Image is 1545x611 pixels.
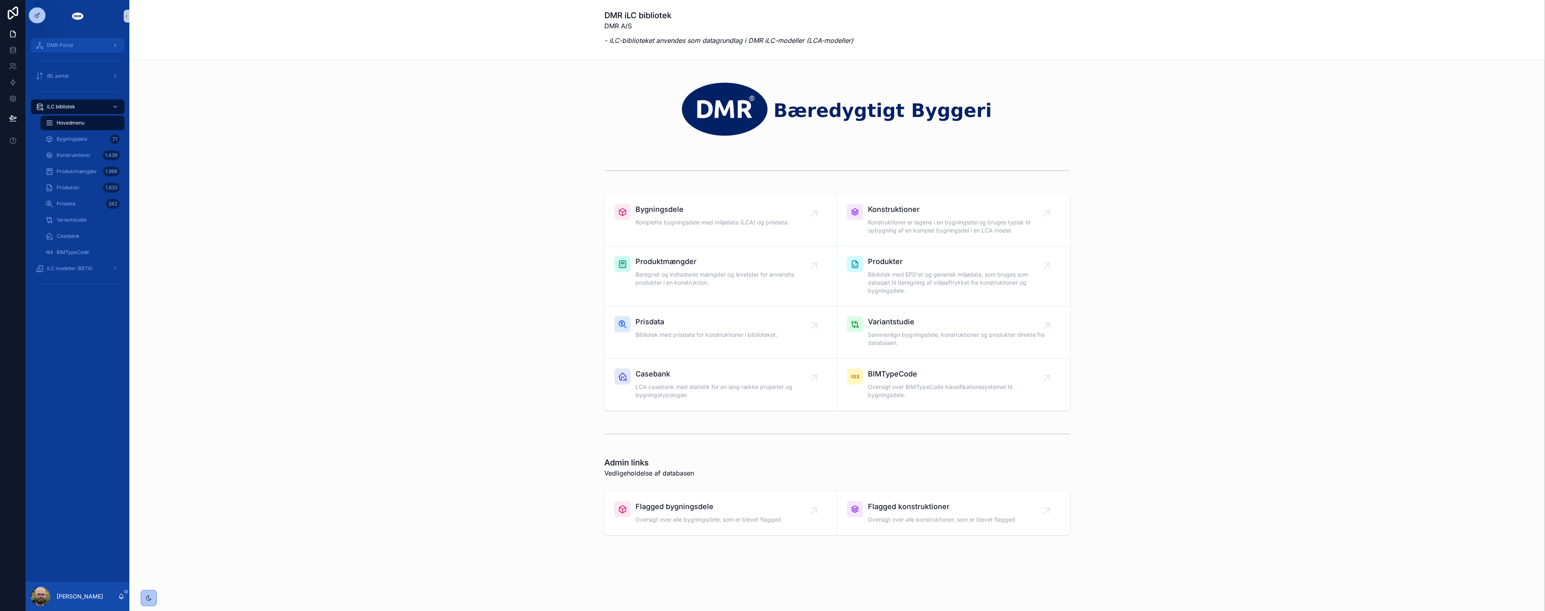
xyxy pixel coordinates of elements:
a: DMR Portal [31,38,125,53]
span: Bygningsdele [635,204,789,215]
a: Prisdata342 [40,197,125,211]
div: 342 [106,199,120,209]
span: iBL portal [47,73,69,79]
span: iLC modeller (BETA) [47,265,93,272]
a: CasebankLCA casebank med statistik for en lang række projekter og bygningstypologier. [605,359,837,410]
a: Bygningsdele71 [40,132,125,146]
a: VariantstudieSammenlign bygningsdele, konstruktioner og produkter direkte fra databasen. [837,307,1070,359]
a: iLC bibliotek [31,99,125,114]
span: Prisdata [57,201,76,207]
span: Prisdata [635,316,777,328]
div: 1.439 [103,150,120,160]
a: iLC modeller (BETA) [31,261,125,276]
span: Bibliotek med EPD'er og generisk miljødata, som bruges som datasæt til beregning af miljøaftrykke... [868,271,1047,295]
span: Casebank [635,368,814,380]
span: Produktmængder [635,256,814,267]
h1: DMR iLC bibliotek [604,10,853,21]
a: Konstruktioner1.439 [40,148,125,163]
span: Flagged konstruktioner [868,501,1015,512]
a: Hovedmenu [40,116,125,130]
a: ProdukterBibliotek med EPD'er og generisk miljødata, som bruges som datasæt til beregning af milj... [837,246,1070,307]
img: 30478-dmr_logo_baeredygtigt-byggeri_space-arround---noloco---narrow---transparrent---white-DMR.png [604,80,1070,138]
span: Produktmængder [57,168,97,175]
p: DMR A/S [604,21,853,31]
div: 71 [110,134,120,144]
span: Komplette bygningsdele med miljødata (LCA) og prisdata. [635,218,789,226]
span: iLC bibliotek [47,104,75,110]
span: Konstruktioner er lagene i en bygningsdel og bruges typisk til opbygning af en komplet bygningsde... [868,218,1047,235]
span: Vedligeholdelse af databasen [604,468,694,478]
span: Oversigt over alle bygningsdele, som er blevet flagged [635,516,781,524]
span: Variantstudie [57,217,87,223]
span: Konstruktioner [57,152,91,159]
span: Bibliotek med prisdata for konstruktioner i biblioteket. [635,331,777,339]
a: PrisdataBibliotek med prisdata for konstruktioner i biblioteket. [605,307,837,359]
span: DMR Portal [47,42,73,49]
span: Konstruktioner [868,204,1047,215]
span: Sammenlign bygningsdele, konstruktioner og produkter direkte fra databasen. [868,331,1047,347]
a: Flagged bygningsdeleOversigt over alle bygningsdele, som er blevet flagged [605,491,837,535]
a: Flagged konstruktionerOversigt over alle konstruktioner, som er blevet flagged [837,491,1070,535]
a: BIMTypeCode [40,245,125,260]
span: LCA casebank med statistik for en lang række projekter og bygningstypologier. [635,383,814,399]
img: App logo [71,10,84,23]
span: BIMTypeCode [57,249,89,256]
a: Produktmængder1.988 [40,164,125,179]
div: scrollable content [26,32,129,301]
span: Oversigt over alle konstruktioner, som er blevet flagged [868,516,1015,524]
a: iBL portal [31,69,125,83]
a: Produkter1.633 [40,180,125,195]
span: Oversigt over BIMTypeCode klassifikationssystemet til bygningsdele. [868,383,1047,399]
span: BIMTypeCode [868,368,1047,380]
a: Variantstudie [40,213,125,227]
span: Bygningsdele [57,136,87,142]
span: Hovedmenu [57,120,84,126]
span: Produkter [57,184,80,191]
span: Beregnet og indtastede mængder og levetider for anvendte produkter i en konstruktion. [635,271,814,287]
p: [PERSON_NAME] [57,592,103,600]
a: ProduktmængderBeregnet og indtastede mængder og levetider for anvendte produkter i en konstruktion. [605,246,837,307]
span: Variantstudie [868,316,1047,328]
em: - iLC-biblioteket anvendes som datagrundlag i DMR iLC-modeller (LCA-modeller) [604,36,853,44]
div: 1.988 [103,167,120,176]
a: KonstruktionerKonstruktioner er lagene i en bygningsdel og bruges typisk til opbygning af en komp... [837,194,1070,246]
span: Flagged bygningsdele [635,501,781,512]
div: 1.633 [103,183,120,192]
span: Produkter [868,256,1047,267]
a: BIMTypeCodeOversigt over BIMTypeCode klassifikationssystemet til bygningsdele. [837,359,1070,410]
span: Casebank [57,233,80,239]
a: BygningsdeleKomplette bygningsdele med miljødata (LCA) og prisdata. [605,194,837,246]
a: Casebank [40,229,125,243]
h1: Admin links [604,457,694,468]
